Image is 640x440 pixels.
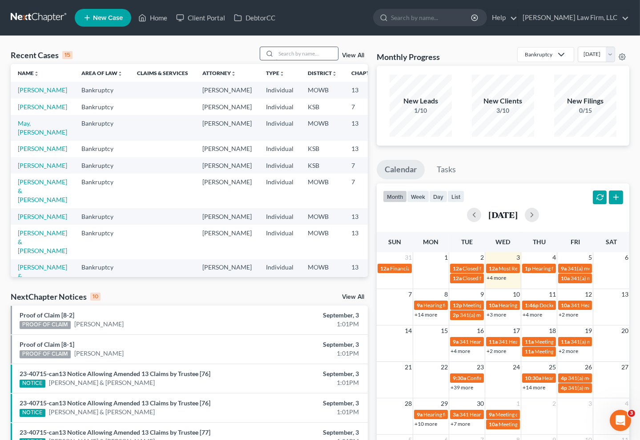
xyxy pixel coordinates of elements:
[252,311,359,320] div: September, 3
[542,375,612,381] span: Hearing for [PERSON_NAME]
[74,225,130,259] td: Bankruptcy
[487,348,506,354] a: +2 more
[620,289,629,300] span: 13
[459,338,539,345] span: 341 Hearing for [PERSON_NAME]
[195,157,259,174] td: [PERSON_NAME]
[18,119,67,136] a: May, [PERSON_NAME]
[453,265,462,272] span: 12a
[415,311,437,318] a: +14 more
[512,325,521,336] span: 17
[512,362,521,373] span: 24
[18,263,67,289] a: [PERSON_NAME] & [PERSON_NAME]
[229,10,280,26] a: DebtorCC
[460,312,546,318] span: 341(a) meeting for [PERSON_NAME]
[74,141,130,157] td: Bankruptcy
[440,398,449,409] span: 29
[74,99,130,115] td: Bankruptcy
[231,71,236,76] i: unfold_more
[34,71,39,76] i: unfold_more
[20,370,210,377] a: 23-40715-can13 Notice Allowing Amended 13 Claims by Trustee [76]
[610,410,631,431] iframe: Intercom live chat
[515,252,521,263] span: 3
[487,10,517,26] a: Help
[134,10,172,26] a: Home
[489,302,498,309] span: 10a
[559,311,578,318] a: +2 more
[90,293,101,301] div: 10
[525,375,541,381] span: 10:30a
[301,174,344,208] td: MOWB
[423,238,439,246] span: Mon
[18,145,67,152] a: [PERSON_NAME]
[423,411,493,418] span: Hearing for [PERSON_NAME]
[11,291,101,302] div: NextChapter Notices
[539,302,576,309] span: Docket Text: for
[195,115,259,140] td: [PERSON_NAME]
[479,289,485,300] span: 9
[195,141,259,157] td: [PERSON_NAME]
[472,96,534,106] div: New Clients
[344,141,389,157] td: 13
[535,338,604,345] span: Meeting for [PERSON_NAME]
[388,238,401,246] span: Sun
[81,70,123,76] a: Area of Lawunfold_more
[453,312,459,318] span: 2p
[259,208,301,225] td: Individual
[476,325,485,336] span: 16
[429,160,464,179] a: Tasks
[499,421,597,428] span: Meeting of Creditors for [PERSON_NAME]
[195,174,259,208] td: [PERSON_NAME]
[195,208,259,225] td: [PERSON_NAME]
[571,238,580,246] span: Fri
[279,71,285,76] i: unfold_more
[259,174,301,208] td: Individual
[561,275,570,281] span: 10a
[499,338,578,345] span: 341 Hearing for [PERSON_NAME]
[74,115,130,140] td: Bankruptcy
[548,289,557,300] span: 11
[440,362,449,373] span: 22
[18,162,67,169] a: [PERSON_NAME]
[443,289,449,300] span: 8
[554,106,616,115] div: 0/15
[380,265,389,272] span: 12a
[453,338,459,345] span: 9a
[301,259,344,293] td: MOWB
[20,399,210,407] a: 23-40715-can13 Notice Allowing Amended 13 Claims by Trustee [76]
[259,259,301,293] td: Individual
[20,409,45,417] div: NOTICE
[195,99,259,115] td: [PERSON_NAME]
[561,338,570,345] span: 11a
[440,325,449,336] span: 15
[523,311,542,318] a: +4 more
[463,302,533,309] span: Meeting for [PERSON_NAME]
[344,82,389,98] td: 13
[551,398,557,409] span: 2
[20,350,71,358] div: PROOF OF CLAIM
[532,265,601,272] span: Hearing for [PERSON_NAME]
[561,385,567,391] span: 4p
[512,289,521,300] span: 10
[525,51,552,58] div: Bankruptcy
[74,82,130,98] td: Bankruptcy
[74,320,124,329] a: [PERSON_NAME]
[495,411,594,418] span: Meeting of Creditors for [PERSON_NAME]
[453,375,466,381] span: 9:30a
[499,265,622,272] span: Most Recent Plan Confirmation for [PERSON_NAME]
[459,411,586,418] span: 341 Hearing for [PERSON_NAME] & [PERSON_NAME]
[467,375,569,381] span: Confirmation Hearing for [PERSON_NAME]
[548,362,557,373] span: 25
[344,208,389,225] td: 13
[259,99,301,115] td: Individual
[276,47,338,60] input: Search by name...
[472,106,534,115] div: 3/10
[489,265,498,272] span: 12a
[18,229,67,254] a: [PERSON_NAME] & [PERSON_NAME]
[404,325,413,336] span: 14
[479,252,485,263] span: 2
[195,225,259,259] td: [PERSON_NAME]
[453,302,462,309] span: 12p
[74,349,124,358] a: [PERSON_NAME]
[496,238,511,246] span: Wed
[489,411,495,418] span: 9a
